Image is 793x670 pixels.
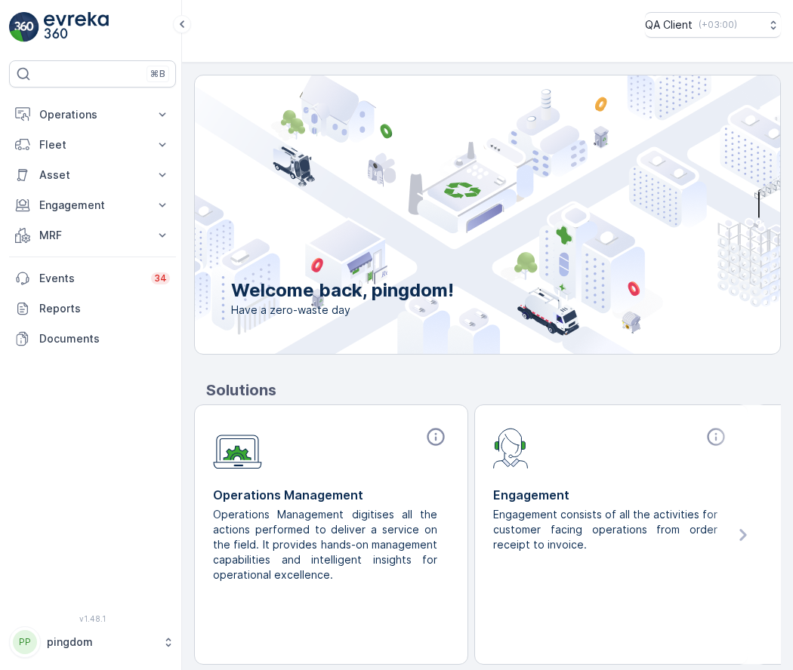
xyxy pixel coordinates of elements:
[9,12,39,42] img: logo
[9,100,176,130] button: Operations
[206,379,781,401] p: Solutions
[231,278,454,303] p: Welcome back, pingdom!
[9,294,176,324] a: Reports
[9,160,176,190] button: Asset
[154,272,167,284] p: 34
[213,426,262,469] img: module-icon
[9,626,176,658] button: PPpingdom
[213,486,449,504] p: Operations Management
[213,507,437,582] p: Operations Management digitises all the actions performed to deliver a service on the field. It p...
[39,167,146,183] p: Asset
[39,301,170,316] p: Reports
[47,635,155,650] p: pingdom
[13,630,37,654] div: PP
[9,614,176,623] span: v 1.48.1
[699,19,737,31] p: ( +03:00 )
[39,271,142,286] p: Events
[9,130,176,160] button: Fleet
[39,228,146,243] p: MRF
[39,107,146,122] p: Operations
[493,486,730,504] p: Engagement
[39,331,170,346] p: Documents
[493,426,529,469] img: module-icon
[150,68,165,80] p: ⌘B
[39,137,146,152] p: Fleet
[39,198,146,213] p: Engagement
[9,190,176,220] button: Engagement
[493,507,717,552] p: Engagement consists of all the activities for customer facing operations from order receipt to in...
[9,324,176,354] a: Documents
[645,17,693,32] p: QA Client
[9,263,176,294] a: Events34
[44,12,109,42] img: logo_light-DOdMpM7g.png
[9,220,176,250] button: MRF
[231,303,454,318] span: Have a zero-waste day
[645,12,781,38] button: QA Client(+03:00)
[127,75,780,354] img: city illustration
